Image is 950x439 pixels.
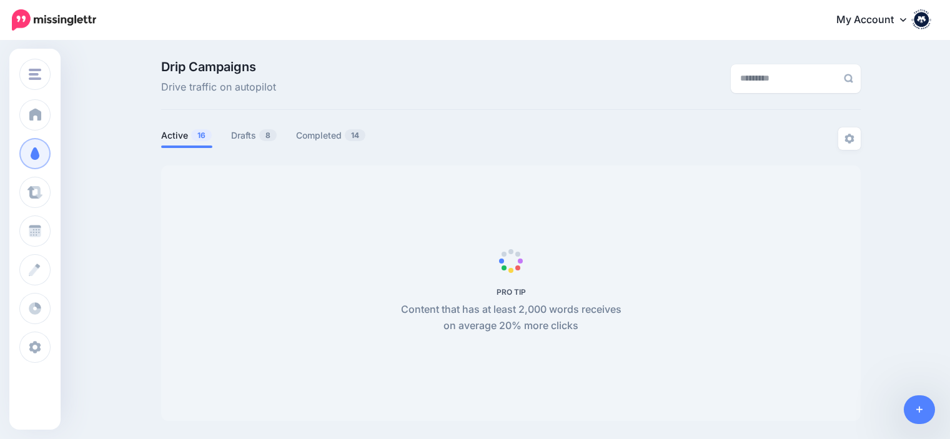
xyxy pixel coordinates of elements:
[844,74,853,83] img: search-grey-6.png
[12,9,96,31] img: Missinglettr
[844,134,854,144] img: settings-grey.png
[394,302,628,334] p: Content that has at least 2,000 words receives on average 20% more clicks
[345,129,365,141] span: 14
[296,128,366,143] a: Completed14
[394,287,628,297] h5: PRO TIP
[824,5,931,36] a: My Account
[231,128,277,143] a: Drafts8
[29,69,41,80] img: menu.png
[259,129,277,141] span: 8
[161,79,276,96] span: Drive traffic on autopilot
[161,61,276,73] span: Drip Campaigns
[191,129,212,141] span: 16
[161,128,212,143] a: Active16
